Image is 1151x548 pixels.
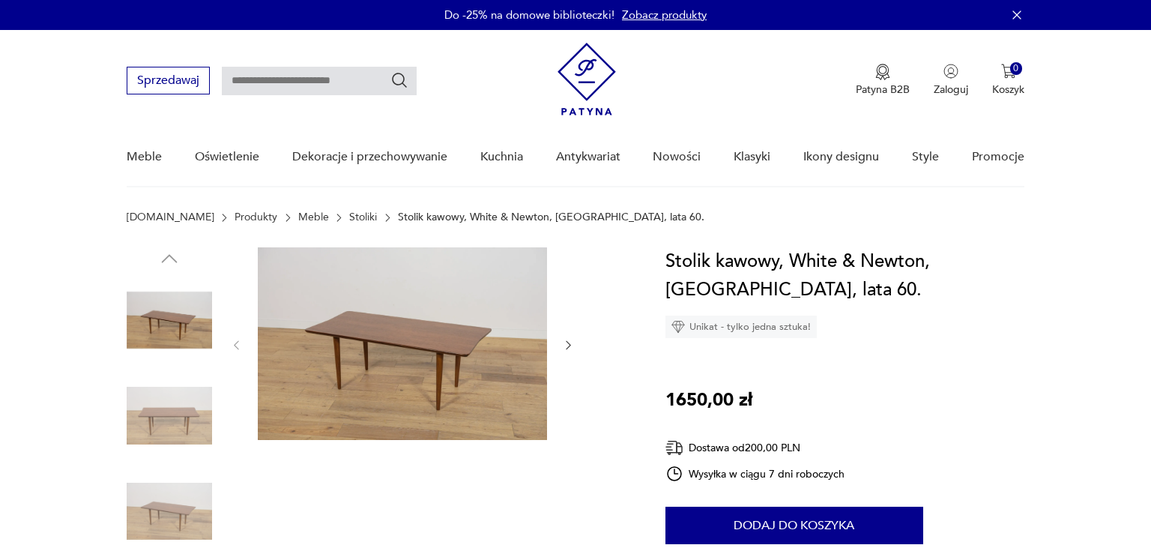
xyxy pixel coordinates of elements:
[875,64,890,80] img: Ikona medalu
[734,128,770,186] a: Klasyki
[558,43,616,115] img: Patyna - sklep z meblami i dekoracjami vintage
[665,247,1024,304] h1: Stolik kawowy, White & Newton, [GEOGRAPHIC_DATA], lata 60.
[444,7,614,22] p: Do -25% na domowe biblioteczki!
[665,439,845,457] div: Dostawa od 200,00 PLN
[856,82,910,97] p: Patyna B2B
[856,64,910,97] a: Ikona medaluPatyna B2B
[258,247,547,440] img: Zdjęcie produktu Stolik kawowy, White & Newton, Wielka Brytania, lata 60.
[127,277,212,363] img: Zdjęcie produktu Stolik kawowy, White & Newton, Wielka Brytania, lata 60.
[912,128,939,186] a: Style
[992,82,1024,97] p: Koszyk
[390,71,408,89] button: Szukaj
[398,211,704,223] p: Stolik kawowy, White & Newton, [GEOGRAPHIC_DATA], lata 60.
[292,128,447,186] a: Dekoracje i przechowywanie
[298,211,329,223] a: Meble
[665,507,923,544] button: Dodaj do koszyka
[127,211,214,223] a: [DOMAIN_NAME]
[972,128,1024,186] a: Promocje
[671,320,685,334] img: Ikona diamentu
[127,67,210,94] button: Sprzedawaj
[480,128,523,186] a: Kuchnia
[556,128,620,186] a: Antykwariat
[992,64,1024,97] button: 0Koszyk
[622,7,707,22] a: Zobacz produkty
[803,128,879,186] a: Ikony designu
[934,64,968,97] button: Zaloguj
[665,439,683,457] img: Ikona dostawy
[856,64,910,97] button: Patyna B2B
[943,64,958,79] img: Ikonka użytkownika
[1010,62,1023,75] div: 0
[665,465,845,483] div: Wysyłka w ciągu 7 dni roboczych
[127,373,212,459] img: Zdjęcie produktu Stolik kawowy, White & Newton, Wielka Brytania, lata 60.
[195,128,259,186] a: Oświetlenie
[127,76,210,87] a: Sprzedawaj
[127,128,162,186] a: Meble
[665,386,752,415] p: 1650,00 zł
[665,316,817,338] div: Unikat - tylko jedna sztuka!
[653,128,701,186] a: Nowości
[934,82,968,97] p: Zaloguj
[349,211,377,223] a: Stoliki
[235,211,277,223] a: Produkty
[1001,64,1016,79] img: Ikona koszyka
